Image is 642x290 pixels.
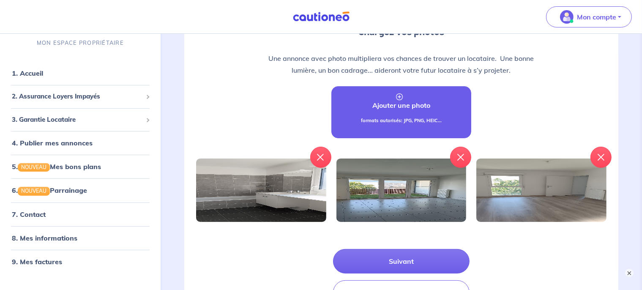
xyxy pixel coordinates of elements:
img: illu_account_valid_menu.svg [560,10,574,24]
a: 1. Accueil [12,69,43,78]
button: × [625,269,634,277]
div: 9. Mes factures [3,253,157,270]
img: Cautioneo [290,11,353,22]
a: 4. Publier mes annonces [12,139,93,148]
span: 2. Assurance Loyers Impayés [12,92,142,102]
a: 8. Mes informations [12,234,77,242]
div: 1. Accueil [3,65,157,82]
img: IMG_20250811_104757.jpg [476,159,606,222]
div: 3. Garantie Locataire [3,112,157,128]
div: 6.NOUVEAUParrainage [3,182,157,199]
div: 5.NOUVEAUMes bons plans [3,159,157,175]
a: 7. Contact [12,210,46,219]
img: IMG_20250811_104747.jpg [196,159,326,222]
a: Ajouter une photoformats autorisés: JPG, PNG, HEIC... [331,86,472,138]
div: 7. Contact [3,206,157,223]
div: 2. Assurance Loyers Impayés [3,89,157,105]
p: Ajouter une photo [372,100,430,110]
p: Mon compte [577,12,616,22]
img: IMG_20250811_104718.jpg [336,159,467,222]
span: 3. Garantie Locataire [12,115,142,125]
a: 6.NOUVEAUParrainage [12,186,87,195]
div: 4. Publier mes annonces [3,135,157,152]
p: Une annonce avec photo multipliera vos chances de trouver un locataire. Une bonne lumière, un bon... [247,52,555,76]
button: illu_account_valid_menu.svgMon compte [546,6,632,27]
p: MON ESPACE PROPRIÉTAIRE [37,39,124,47]
a: 5.NOUVEAUMes bons plans [12,163,101,171]
div: 8. Mes informations [3,230,157,246]
button: Suivant [333,249,470,274]
p: formats autorisés: JPG, PNG, HEIC... [361,117,442,124]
